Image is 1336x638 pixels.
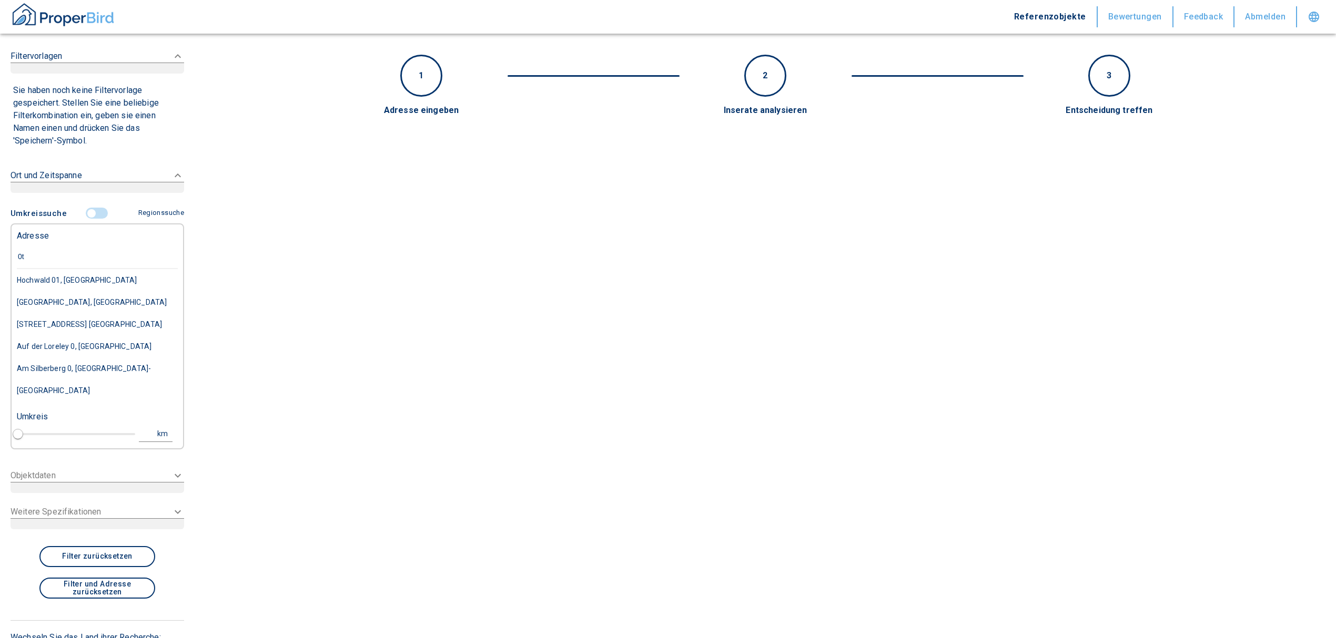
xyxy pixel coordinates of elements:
[11,159,184,203] div: Ort und Zeitspanne
[763,69,767,82] p: 2
[419,69,423,82] p: 1
[1173,6,1235,27] button: Feedback
[17,291,178,313] div: [GEOGRAPHIC_DATA], [GEOGRAPHIC_DATA]
[1234,6,1297,27] button: Abmelden
[11,2,116,32] button: ProperBird Logo and Home Button
[17,230,49,242] p: Adresse
[139,426,173,442] button: km
[11,84,184,150] div: Filtervorlagen
[980,105,1239,117] div: Entscheidung treffen
[11,469,56,482] p: Objektdaten
[17,245,178,269] input: Adresse eingeben
[11,506,101,518] p: Weitere Spezifikationen
[17,410,48,423] p: Umkreis
[636,105,895,117] div: Inserate analysieren
[11,463,184,499] div: Objektdaten
[17,357,178,402] div: Am Silberberg 0, [GEOGRAPHIC_DATA]-[GEOGRAPHIC_DATA]
[11,203,184,455] div: Filtervorlagen
[1098,6,1173,27] button: Bewertungen
[292,105,551,117] div: Adresse eingeben
[11,50,62,63] p: Filtervorlagen
[17,335,178,357] div: Auf der Loreley 0, [GEOGRAPHIC_DATA]
[11,39,184,84] div: Filtervorlagen
[11,203,71,223] button: Umkreissuche
[1107,69,1111,82] p: 3
[134,204,184,222] button: Regionssuche
[160,427,170,440] div: km
[11,169,82,182] p: Ort und Zeitspanne
[39,546,155,567] button: Filter zurücksetzen
[17,269,178,291] div: Hochwald 01, [GEOGRAPHIC_DATA]
[39,578,155,599] button: Filter und Adresse zurücksetzen
[1004,6,1098,27] button: Referenzobjekte
[11,2,116,28] img: ProperBird Logo and Home Button
[11,499,184,536] div: Weitere Spezifikationen
[13,84,181,147] p: Sie haben noch keine Filtervorlage gespeichert. Stellen Sie eine beliebige Filterkombination ein,...
[17,313,178,335] div: [STREET_ADDRESS] [GEOGRAPHIC_DATA]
